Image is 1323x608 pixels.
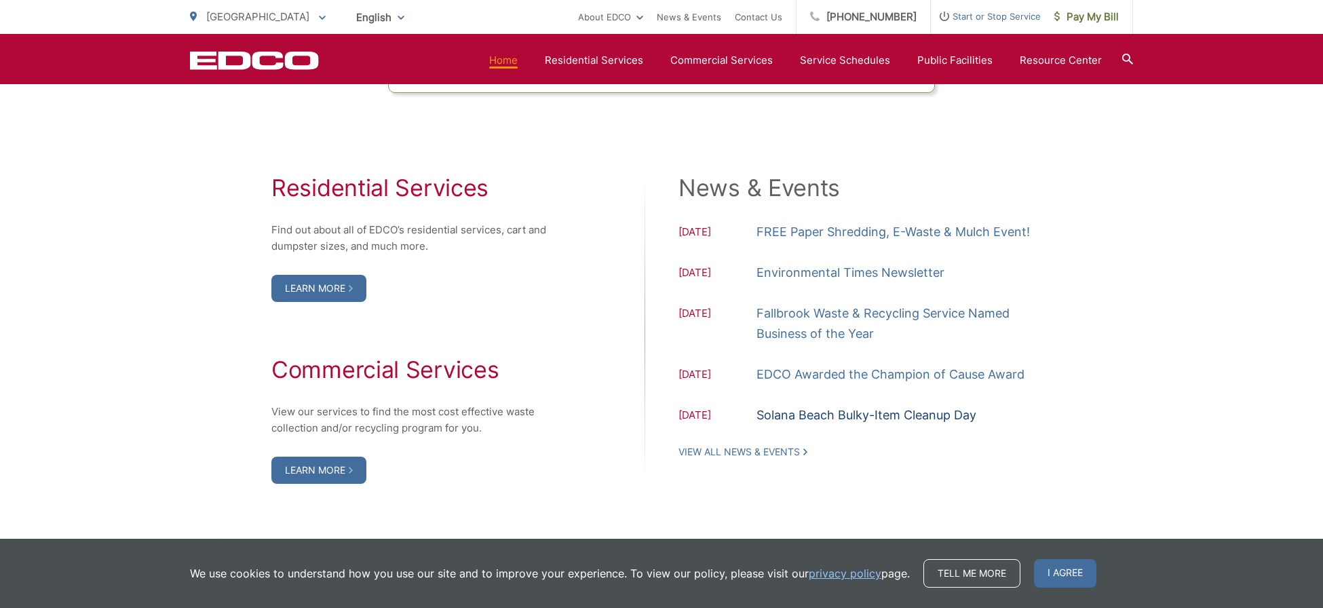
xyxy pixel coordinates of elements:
[578,9,643,25] a: About EDCO
[678,446,807,458] a: View All News & Events
[1054,9,1119,25] span: Pay My Bill
[271,457,366,484] a: Learn More
[670,52,773,69] a: Commercial Services
[678,224,756,242] span: [DATE]
[917,52,993,69] a: Public Facilities
[271,356,563,383] h2: Commercial Services
[657,9,721,25] a: News & Events
[756,263,944,283] a: Environmental Times Newsletter
[271,174,563,202] h2: Residential Services
[489,52,518,69] a: Home
[756,303,1052,344] a: Fallbrook Waste & Recycling Service Named Business of the Year
[678,174,1052,202] h2: News & Events
[271,404,563,436] p: View our services to find the most cost effective waste collection and/or recycling program for you.
[735,9,782,25] a: Contact Us
[809,565,881,582] a: privacy policy
[1020,52,1102,69] a: Resource Center
[678,407,756,425] span: [DATE]
[756,364,1024,385] a: EDCO Awarded the Champion of Cause Award
[271,222,563,254] p: Find out about all of EDCO’s residential services, cart and dumpster sizes, and much more.
[545,52,643,69] a: Residential Services
[678,305,756,344] span: [DATE]
[678,366,756,385] span: [DATE]
[206,10,309,23] span: [GEOGRAPHIC_DATA]
[190,565,910,582] p: We use cookies to understand how you use our site and to improve your experience. To view our pol...
[756,405,976,425] a: Solana Beach Bulky-Item Cleanup Day
[756,222,1030,242] a: FREE Paper Shredding, E-Waste & Mulch Event!
[1034,559,1096,588] span: I agree
[190,51,319,70] a: EDCD logo. Return to the homepage.
[923,559,1020,588] a: Tell me more
[678,265,756,283] span: [DATE]
[346,5,415,29] span: English
[271,275,366,302] a: Learn More
[800,52,890,69] a: Service Schedules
